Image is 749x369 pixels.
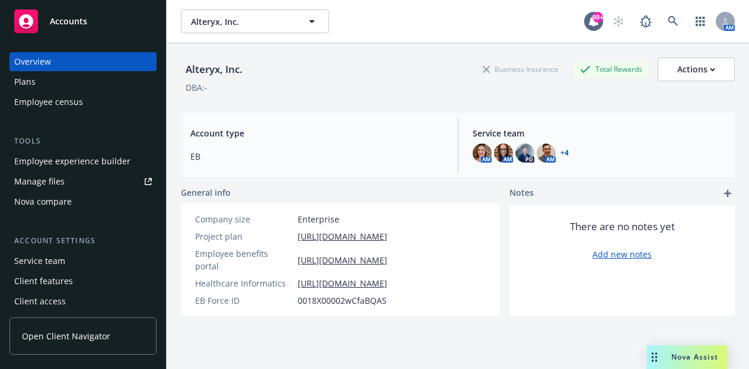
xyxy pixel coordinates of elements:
[9,192,157,211] a: Nova compare
[14,152,130,171] div: Employee experience builder
[298,230,387,243] a: [URL][DOMAIN_NAME]
[473,144,492,163] img: photo
[560,149,569,157] a: +4
[473,127,726,139] span: Service team
[537,144,556,163] img: photo
[14,52,51,71] div: Overview
[195,213,293,225] div: Company size
[9,52,157,71] a: Overview
[658,58,735,81] button: Actions
[494,144,513,163] img: photo
[190,127,444,139] span: Account type
[9,135,157,147] div: Tools
[671,352,718,362] span: Nova Assist
[298,213,339,225] span: Enterprise
[9,272,157,291] a: Client features
[9,152,157,171] a: Employee experience builder
[9,252,157,271] a: Service team
[9,235,157,247] div: Account settings
[9,172,157,191] a: Manage files
[181,62,247,77] div: Alteryx, Inc.
[14,292,66,311] div: Client access
[14,272,73,291] div: Client features
[647,345,728,369] button: Nova Assist
[195,277,293,290] div: Healthcare Informatics
[14,93,83,112] div: Employee census
[515,144,534,163] img: photo
[574,62,648,77] div: Total Rewards
[298,294,387,307] span: 0018X00002wCfaBQAS
[14,192,72,211] div: Nova compare
[592,12,603,23] div: 99+
[647,345,662,369] div: Drag to move
[661,9,685,33] a: Search
[298,254,387,266] a: [URL][DOMAIN_NAME]
[634,9,658,33] a: Report a Bug
[195,230,293,243] div: Project plan
[14,252,65,271] div: Service team
[9,5,157,38] a: Accounts
[195,294,293,307] div: EB Force ID
[14,72,36,91] div: Plans
[298,277,387,290] a: [URL][DOMAIN_NAME]
[22,330,110,342] span: Open Client Navigator
[191,15,294,28] span: Alteryx, Inc.
[9,72,157,91] a: Plans
[195,247,293,272] div: Employee benefits portal
[607,9,630,33] a: Start snowing
[181,186,231,199] span: General info
[509,186,534,201] span: Notes
[9,93,157,112] a: Employee census
[721,186,735,201] a: add
[689,9,712,33] a: Switch app
[677,58,715,81] div: Actions
[477,62,565,77] div: Business Insurance
[592,248,652,260] a: Add new notes
[190,150,444,163] span: EB
[14,172,65,191] div: Manage files
[9,292,157,311] a: Client access
[181,9,329,33] button: Alteryx, Inc.
[186,81,208,94] div: DBA: -
[570,220,675,234] span: There are no notes yet
[50,17,87,26] span: Accounts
